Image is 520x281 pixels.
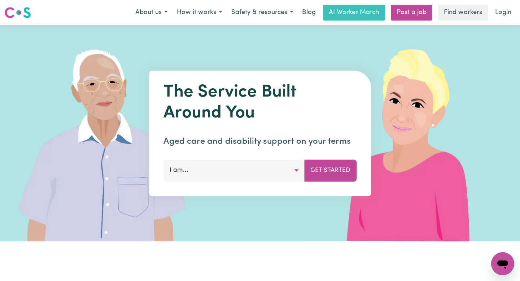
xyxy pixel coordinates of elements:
[227,5,298,20] button: Safety & resources
[4,6,31,19] img: Careseekers logo
[163,160,305,181] button: I am...
[163,82,357,124] h1: The Service Built Around You
[4,4,31,21] a: Careseekers logo
[391,5,432,21] a: Post a job
[438,5,488,21] a: Find workers
[491,252,514,275] iframe: Button to launch messaging window
[163,135,357,148] p: Aged care and disability support on your terms
[323,5,385,21] a: AI Worker Match
[491,5,516,21] a: Login
[172,5,227,20] button: How it works
[298,5,320,21] a: Blog
[304,160,357,181] button: Get Started
[131,5,172,20] button: About us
